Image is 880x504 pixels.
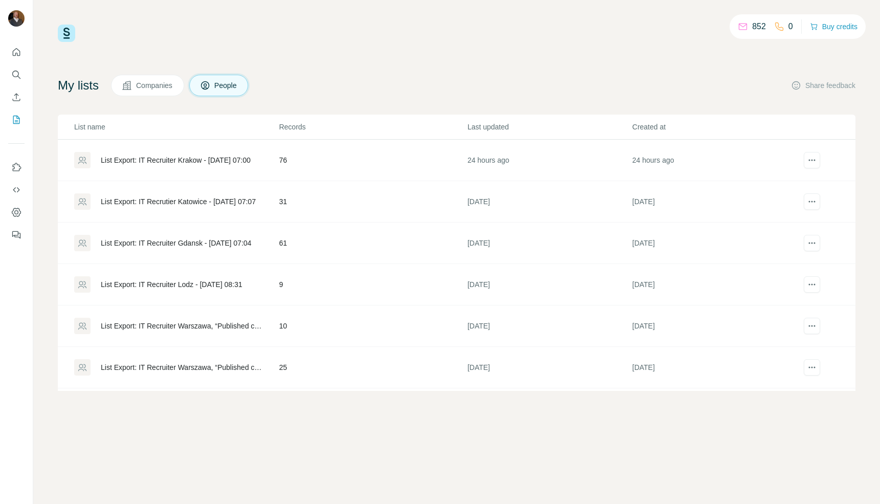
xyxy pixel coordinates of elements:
button: actions [804,152,820,168]
td: [DATE] [467,181,632,223]
td: [DATE] [467,223,632,264]
td: [DATE] [632,388,797,430]
td: 31 [278,181,467,223]
td: 25 [278,388,467,430]
p: Records [279,122,466,132]
td: [DATE] [467,264,632,305]
div: List Export: IT Recruiter Warszawa, “Published content in the last 30 days” - [DATE] 07:36 [101,362,261,372]
td: 24 hours ago [632,140,797,181]
button: Quick start [8,43,25,61]
td: [DATE] [632,181,797,223]
td: [DATE] [467,305,632,347]
td: [DATE] [467,347,632,388]
button: Buy credits [810,19,857,34]
td: [DATE] [632,264,797,305]
button: My lists [8,111,25,129]
button: actions [804,318,820,334]
p: Last updated [468,122,631,132]
span: Companies [136,80,173,91]
p: List name [74,122,278,132]
td: [DATE] [467,388,632,430]
button: Dashboard [8,203,25,222]
button: Search [8,65,25,84]
td: 76 [278,140,467,181]
div: List Export: IT Recrutier Katowice - [DATE] 07:07 [101,196,256,207]
p: 0 [788,20,793,33]
button: actions [804,235,820,251]
button: Share feedback [791,80,855,91]
div: List Export: IT Recruiter Warszawa, “Published content in the last 30 days” - [DATE] 07:37 [101,321,261,331]
td: [DATE] [632,223,797,264]
div: List Export: IT Recruiter Krakow - [DATE] 07:00 [101,155,251,165]
td: [DATE] [632,347,797,388]
img: Surfe Logo [58,25,75,42]
div: List Export: IT Recruiter Lodz - [DATE] 08:31 [101,279,242,290]
td: 61 [278,223,467,264]
td: 25 [278,347,467,388]
button: Use Surfe on LinkedIn [8,158,25,177]
span: People [214,80,238,91]
button: actions [804,276,820,293]
td: 9 [278,264,467,305]
h4: My lists [58,77,99,94]
button: actions [804,193,820,210]
button: Enrich CSV [8,88,25,106]
p: Created at [632,122,796,132]
div: List Export: IT Recruiter Gdansk - [DATE] 07:04 [101,238,251,248]
td: [DATE] [632,305,797,347]
button: Use Surfe API [8,181,25,199]
button: actions [804,359,820,376]
p: 852 [752,20,766,33]
img: Avatar [8,10,25,27]
td: 10 [278,305,467,347]
td: 24 hours ago [467,140,632,181]
button: Feedback [8,226,25,244]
